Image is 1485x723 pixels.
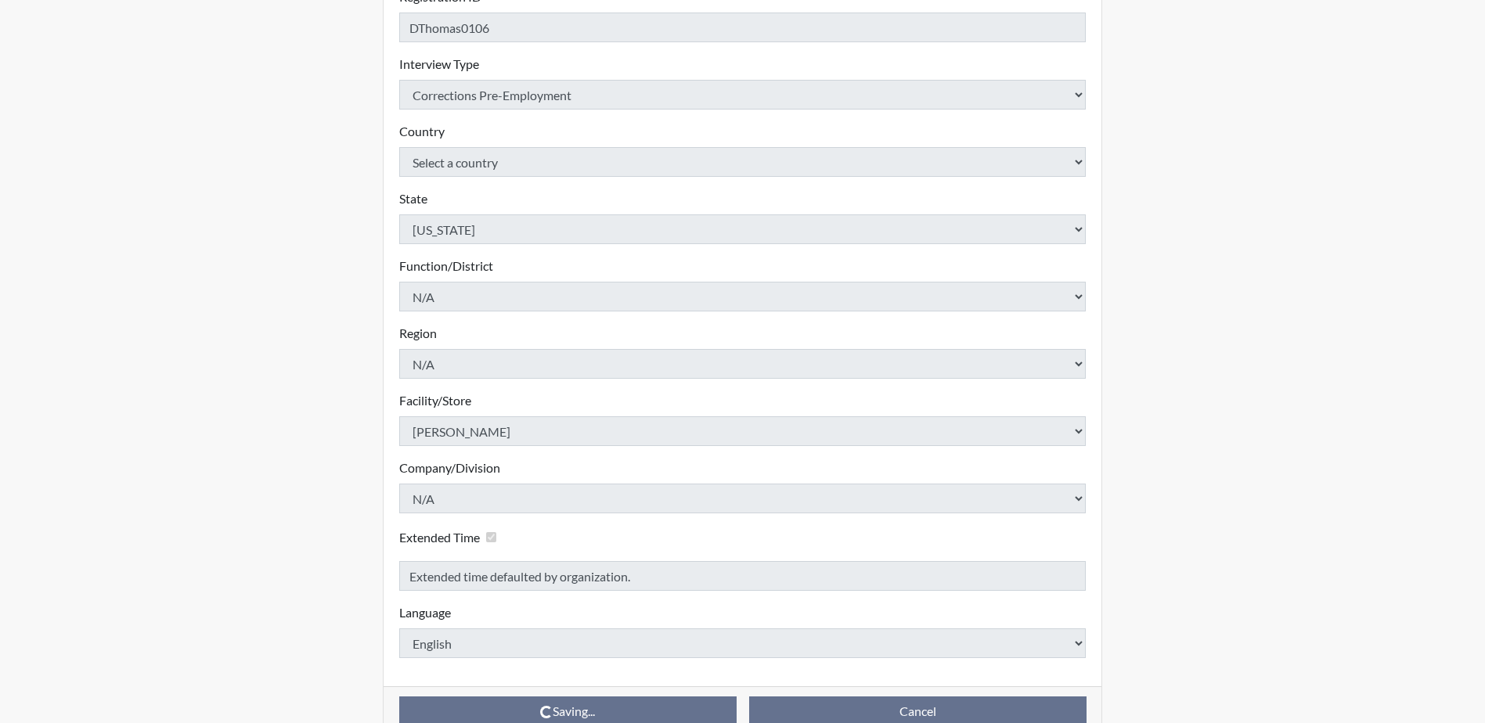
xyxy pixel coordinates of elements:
[399,603,451,622] label: Language
[399,55,479,74] label: Interview Type
[399,257,493,275] label: Function/District
[399,528,480,547] label: Extended Time
[399,391,471,410] label: Facility/Store
[399,189,427,208] label: State
[399,459,500,477] label: Company/Division
[399,13,1087,42] input: Insert a Registration ID, which needs to be a unique alphanumeric value for each interviewee
[399,324,437,343] label: Region
[399,526,503,549] div: Checking this box will provide the interviewee with an accomodation of extra time to answer each ...
[399,561,1087,591] input: Reason for Extension
[399,122,445,141] label: Country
